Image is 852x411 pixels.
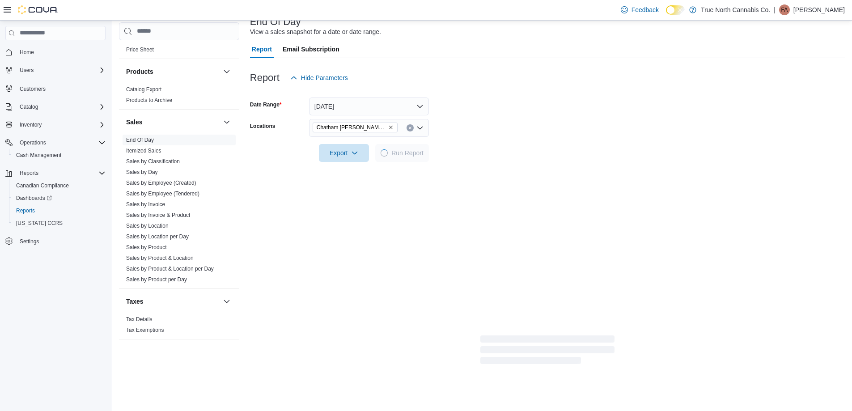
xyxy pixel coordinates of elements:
[781,4,788,15] span: FA
[617,1,662,19] a: Feedback
[375,144,429,162] button: LoadingRun Report
[16,119,106,130] span: Inventory
[13,193,55,203] a: Dashboards
[126,169,158,175] a: Sales by Day
[16,47,38,58] a: Home
[126,147,161,154] span: Itemized Sales
[126,244,167,251] span: Sales by Product
[20,121,42,128] span: Inventory
[126,297,220,306] button: Taxes
[16,168,106,178] span: Reports
[317,123,386,132] span: Chatham [PERSON_NAME] Ave
[16,220,63,227] span: [US_STATE] CCRS
[301,73,348,82] span: Hide Parameters
[16,83,106,94] span: Customers
[13,193,106,203] span: Dashboards
[126,97,172,103] a: Products to Archive
[119,44,239,59] div: Pricing
[221,117,232,127] button: Sales
[126,212,190,218] a: Sales by Invoice & Product
[126,67,220,76] button: Products
[16,47,106,58] span: Home
[666,5,685,15] input: Dark Mode
[126,254,194,262] span: Sales by Product & Location
[126,148,161,154] a: Itemized Sales
[252,40,272,58] span: Report
[2,235,109,248] button: Settings
[388,125,394,130] button: Remove Chatham McNaughton Ave from selection in this group
[126,222,169,229] span: Sales by Location
[250,72,280,83] h3: Report
[16,236,42,247] a: Settings
[119,135,239,288] div: Sales
[126,316,153,322] a: Tax Details
[2,119,109,131] button: Inventory
[126,233,189,240] span: Sales by Location per Day
[9,217,109,229] button: [US_STATE] CCRS
[221,66,232,77] button: Products
[13,205,106,216] span: Reports
[250,123,276,130] label: Locations
[13,150,65,161] a: Cash Management
[2,101,109,113] button: Catalog
[126,266,214,272] a: Sales by Product & Location per Day
[250,101,282,108] label: Date Range
[126,67,153,76] h3: Products
[9,192,109,204] a: Dashboards
[793,4,845,15] p: [PERSON_NAME]
[221,296,232,307] button: Taxes
[2,46,109,59] button: Home
[126,276,187,283] a: Sales by Product per Day
[126,326,164,334] span: Tax Exemptions
[416,124,424,131] button: Open list of options
[13,205,38,216] a: Reports
[774,4,776,15] p: |
[13,218,106,229] span: Washington CCRS
[126,223,169,229] a: Sales by Location
[18,5,58,14] img: Cova
[287,69,352,87] button: Hide Parameters
[20,103,38,110] span: Catalog
[126,297,144,306] h3: Taxes
[632,5,659,14] span: Feedback
[9,204,109,217] button: Reports
[2,82,109,95] button: Customers
[16,236,106,247] span: Settings
[283,40,339,58] span: Email Subscription
[381,149,388,157] span: Loading
[13,180,106,191] span: Canadian Compliance
[126,118,143,127] h3: Sales
[250,27,381,37] div: View a sales snapshot for a date or date range.
[16,119,45,130] button: Inventory
[126,255,194,261] a: Sales by Product & Location
[126,137,154,143] a: End Of Day
[126,316,153,323] span: Tax Details
[16,65,37,76] button: Users
[324,144,364,162] span: Export
[126,212,190,219] span: Sales by Invoice & Product
[16,102,106,112] span: Catalog
[126,158,180,165] a: Sales by Classification
[16,182,69,189] span: Canadian Compliance
[16,168,42,178] button: Reports
[126,201,165,208] span: Sales by Invoice
[16,137,106,148] span: Operations
[20,85,46,93] span: Customers
[126,244,167,250] a: Sales by Product
[126,180,196,186] a: Sales by Employee (Created)
[126,86,161,93] a: Catalog Export
[126,136,154,144] span: End Of Day
[126,118,220,127] button: Sales
[2,167,109,179] button: Reports
[126,190,199,197] span: Sales by Employee (Tendered)
[126,179,196,186] span: Sales by Employee (Created)
[2,64,109,76] button: Users
[20,49,34,56] span: Home
[701,4,770,15] p: True North Cannabis Co.
[391,148,424,157] span: Run Report
[2,136,109,149] button: Operations
[119,84,239,109] div: Products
